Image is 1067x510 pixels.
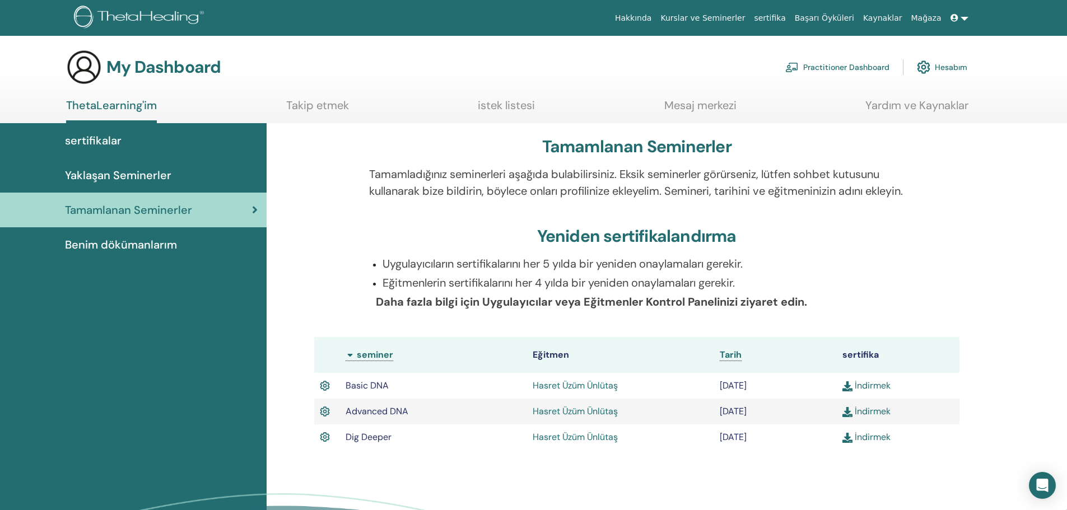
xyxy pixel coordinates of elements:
p: Eğitmenlerin sertifikalarını her 4 yılda bir yeniden onaylamaları gerekir. [383,274,904,291]
td: [DATE] [714,424,837,450]
span: sertifikalar [65,132,122,149]
img: logo.png [74,6,208,31]
img: Active Certificate [320,404,330,419]
img: Active Certificate [320,378,330,393]
a: İndirmek [842,431,891,443]
img: generic-user-icon.jpg [66,49,102,85]
p: Uygulayıcıların sertifikalarını her 5 yılda bir yeniden onaylamaları gerekir. [383,255,904,272]
a: Hasret Üzüm Ünlütaş [533,431,618,443]
img: download.svg [842,433,852,443]
th: sertifika [837,337,959,373]
a: Başarı Öyküleri [790,8,859,29]
a: Hasret Üzüm Ünlütaş [533,405,618,417]
a: İndirmek [842,380,891,391]
td: [DATE] [714,373,837,399]
a: Yardım ve Kaynaklar [865,99,968,120]
a: ThetaLearning'im [66,99,157,123]
a: istek listesi [478,99,535,120]
td: [DATE] [714,399,837,424]
a: Mağaza [906,8,945,29]
h3: My Dashboard [106,57,221,77]
b: Daha fazla bilgi için Uygulayıcılar veya Eğitmenler Kontrol Panelinizi ziyaret edin. [376,294,807,309]
h3: Tamamlanan Seminerler [542,137,731,157]
p: Tamamladığınız seminerleri aşağıda bulabilirsiniz. Eksik seminerler görürseniz, lütfen sohbet kut... [369,166,904,199]
a: Tarih [720,349,742,361]
img: cog.svg [917,58,930,77]
a: Takip etmek [286,99,349,120]
a: sertifika [749,8,790,29]
a: Kaynaklar [859,8,907,29]
a: Kurslar ve Seminerler [656,8,749,29]
span: Dig Deeper [346,431,392,443]
span: Tamamlanan Seminerler [65,202,192,218]
span: Yaklaşan Seminerler [65,167,171,184]
h3: Yeniden sertifikalandırma [537,226,737,246]
img: Active Certificate [320,430,330,445]
img: download.svg [842,381,852,391]
img: download.svg [842,407,852,417]
span: Advanced DNA [346,405,408,417]
th: Eğitmen [527,337,714,373]
a: Hasret Üzüm Ünlütaş [533,380,618,391]
div: Open Intercom Messenger [1029,472,1056,499]
a: Hakkında [611,8,656,29]
a: İndirmek [842,405,891,417]
img: chalkboard-teacher.svg [785,62,799,72]
a: Practitioner Dashboard [785,55,889,79]
span: Basic DNA [346,380,389,391]
a: Mesaj merkezi [664,99,737,120]
a: Hesabım [917,55,967,79]
span: Benim dökümanlarım [65,236,177,253]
